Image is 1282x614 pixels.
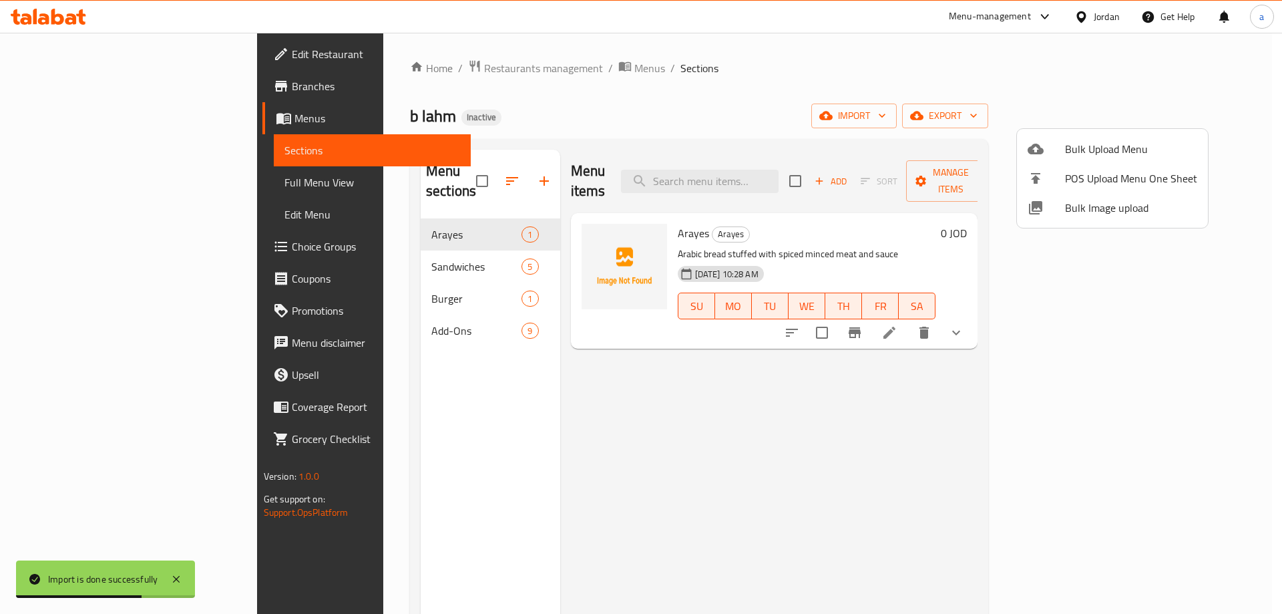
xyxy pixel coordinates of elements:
li: Upload bulk menu [1017,134,1208,164]
span: Bulk Upload Menu [1065,141,1197,157]
li: POS Upload Menu One Sheet [1017,164,1208,193]
span: Bulk Image upload [1065,200,1197,216]
span: POS Upload Menu One Sheet [1065,170,1197,186]
div: Import is done successfully [48,572,158,587]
